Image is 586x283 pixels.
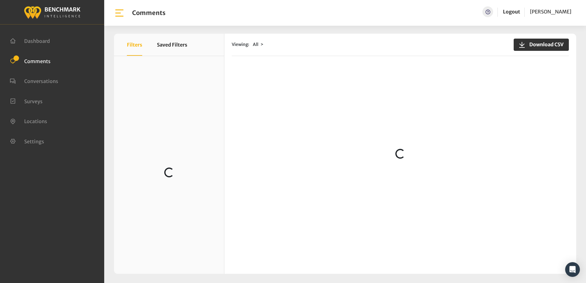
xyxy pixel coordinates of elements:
div: Open Intercom Messenger [565,262,580,277]
span: Download CSV [526,41,564,48]
h1: Comments [132,9,166,17]
a: Comments [10,58,51,64]
span: Viewing: [232,41,249,48]
button: Filters [127,34,142,56]
a: Logout [503,9,520,15]
span: [PERSON_NAME] [530,9,571,15]
img: bar [114,8,125,18]
span: Comments [24,58,51,64]
a: Settings [10,138,44,144]
span: All [253,42,258,47]
a: Logout [503,6,520,17]
a: Surveys [10,98,43,104]
a: Conversations [10,77,58,84]
img: benchmark [24,5,81,20]
span: Conversations [24,78,58,84]
button: Download CSV [514,39,569,51]
span: Surveys [24,98,43,104]
span: Settings [24,138,44,144]
span: Dashboard [24,38,50,44]
a: Dashboard [10,37,50,43]
button: Saved Filters [157,34,187,56]
a: Locations [10,118,47,124]
span: Locations [24,118,47,124]
a: [PERSON_NAME] [530,6,571,17]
